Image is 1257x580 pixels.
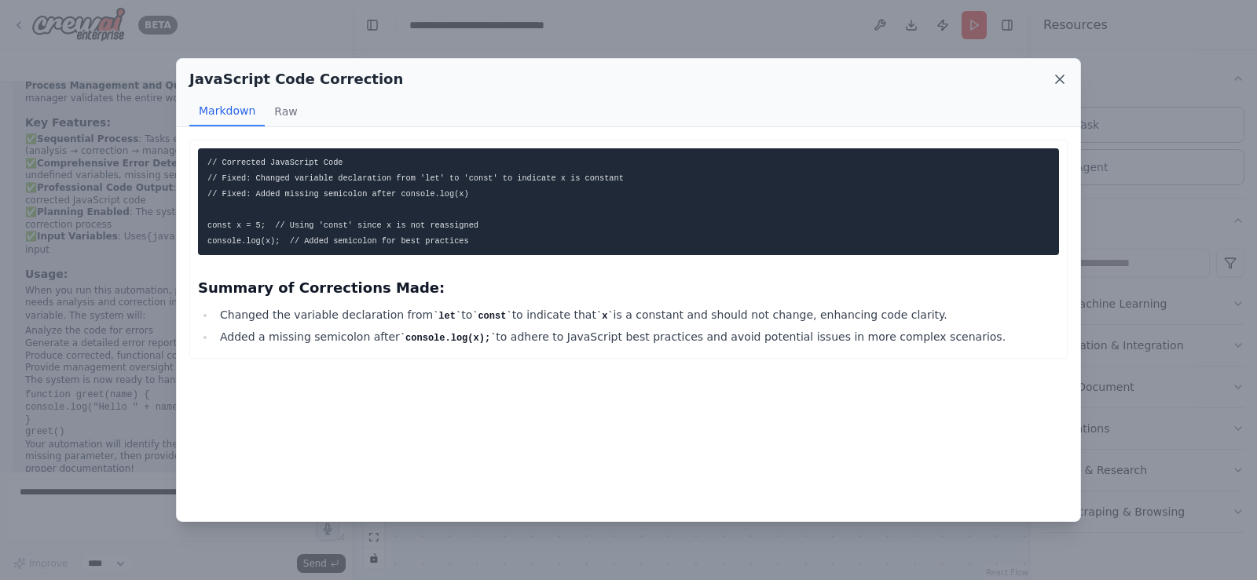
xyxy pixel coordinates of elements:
h2: JavaScript Code Correction [189,68,403,90]
button: Markdown [189,97,265,126]
code: x [596,311,614,322]
code: const [472,311,511,322]
code: let [433,311,461,322]
code: console.log(x); [400,333,496,344]
li: Added a missing semicolon after to adhere to JavaScript best practices and avoid potential issues... [215,327,1059,347]
li: Changed the variable declaration from to to indicate that is a constant and should not change, en... [215,305,1059,325]
h3: Summary of Corrections Made: [198,277,1059,299]
button: Raw [265,97,306,126]
code: // Corrected JavaScript Code // Fixed: Changed variable declaration from 'let' to 'const' to indi... [207,158,624,246]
